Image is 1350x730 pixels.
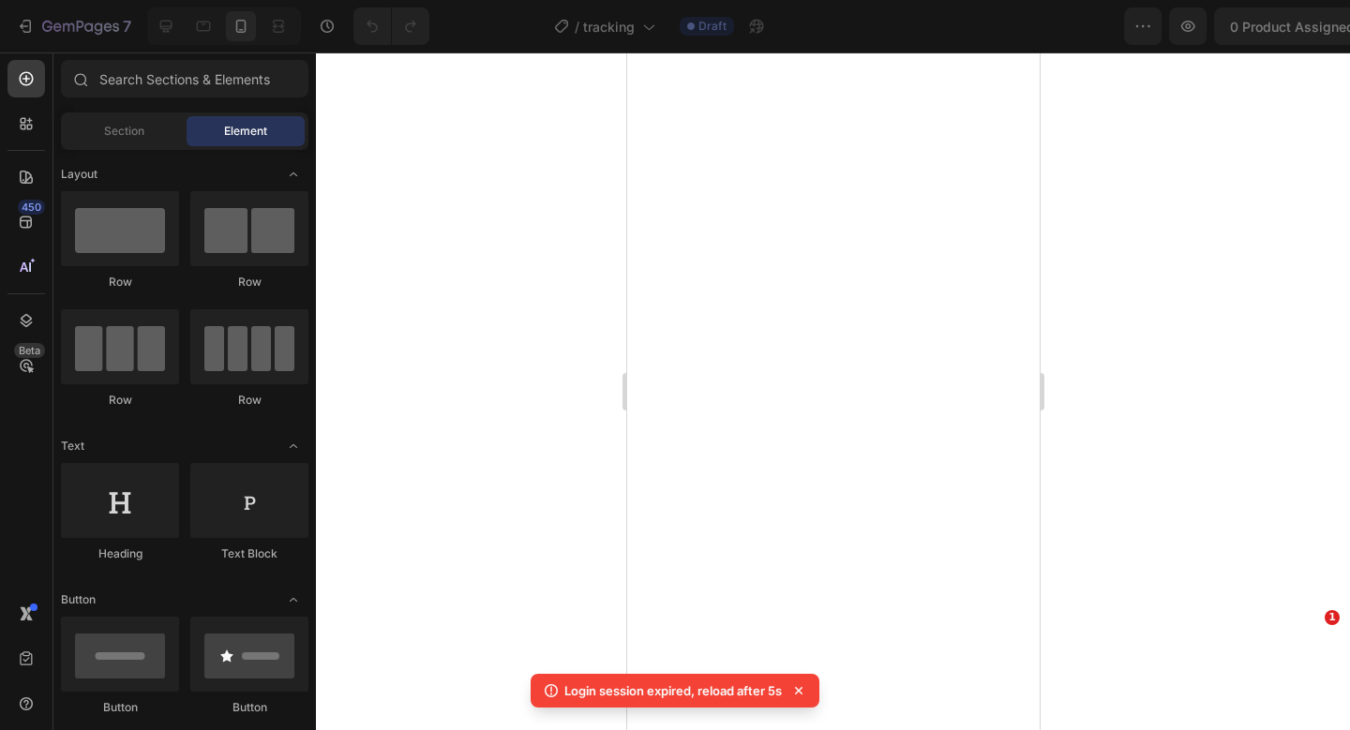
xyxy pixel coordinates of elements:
[698,18,727,35] span: Draft
[583,17,635,37] span: tracking
[1225,7,1304,45] button: Publish
[1156,7,1218,45] button: Save
[1172,19,1203,35] span: Save
[1286,638,1331,683] iframe: Intercom live chat
[1325,610,1340,625] span: 1
[61,699,179,716] div: Button
[104,123,144,140] span: Section
[190,274,308,291] div: Row
[1241,17,1288,37] div: Publish
[61,166,97,183] span: Layout
[61,274,179,291] div: Row
[7,7,140,45] button: 7
[190,392,308,409] div: Row
[123,15,131,37] p: 7
[353,7,429,45] div: Undo/Redo
[61,438,84,454] span: Text
[61,545,179,562] div: Heading
[982,17,1106,37] span: 0 product assigned
[61,392,179,409] div: Row
[278,159,308,189] span: Toggle open
[224,123,267,140] span: Element
[564,681,782,700] p: Login session expired, reload after 5s
[190,545,308,562] div: Text Block
[627,52,1040,730] iframe: Design area
[190,699,308,716] div: Button
[14,343,45,358] div: Beta
[966,7,1148,45] button: 0 product assigned
[278,585,308,615] span: Toggle open
[61,591,96,608] span: Button
[575,17,579,37] span: /
[278,431,308,461] span: Toggle open
[18,200,45,215] div: 450
[61,60,308,97] input: Search Sections & Elements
